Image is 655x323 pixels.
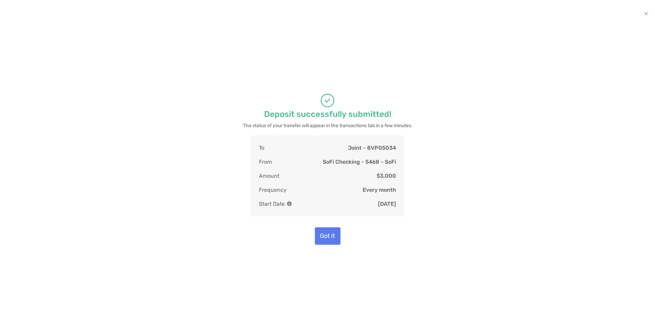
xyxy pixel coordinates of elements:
[264,110,391,119] p: Deposit successfully submitted!
[259,186,287,194] p: Frequency
[315,227,340,245] button: Got it
[259,144,264,152] p: To
[377,172,396,180] p: $3,000
[243,121,412,130] p: The status of your transfer will appear in the transactions tab in a few minutes.
[348,144,396,152] p: Joint - 8VP05034
[259,172,279,180] p: Amount
[287,201,292,206] img: Information Icon
[323,158,396,166] p: SoFi Checking - 5468 - SoFi
[378,200,396,208] p: [DATE]
[259,158,272,166] p: From
[259,200,292,208] p: Start Date
[363,186,396,194] p: Every month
